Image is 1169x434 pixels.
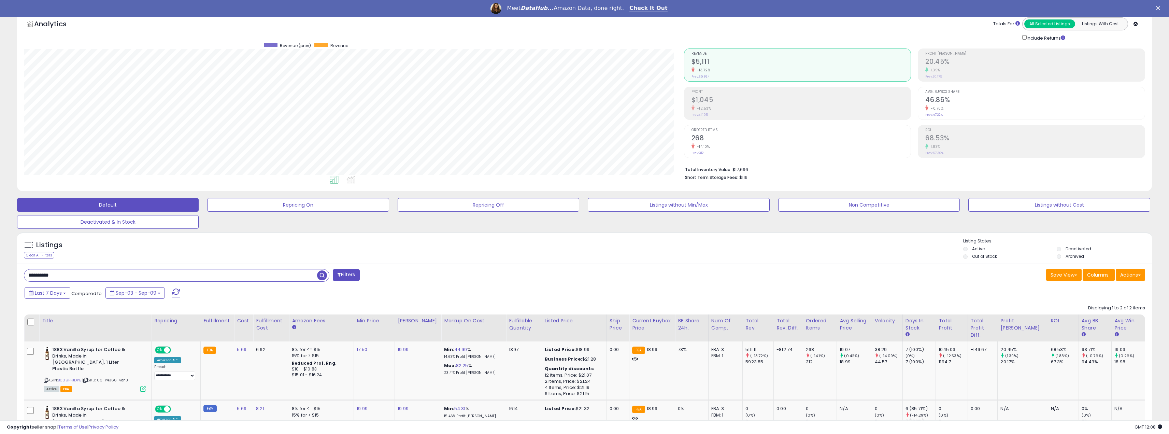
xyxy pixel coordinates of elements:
[1087,271,1109,278] span: Columns
[906,353,915,359] small: (0%)
[1114,359,1145,365] div: 18.98
[939,317,965,332] div: Total Profit
[776,317,800,332] div: Total Rev. Diff.
[739,174,747,181] span: $116
[1114,406,1140,412] div: N/A
[711,347,738,353] div: FBA: 3
[1000,317,1045,332] div: Profit [PERSON_NAME]
[237,346,246,353] a: 5.69
[545,365,594,372] b: Quantity discounts
[25,287,70,299] button: Last 7 Days
[203,347,216,354] small: FBA
[692,52,911,56] span: Revenue
[1055,353,1069,359] small: (1.83%)
[647,346,658,353] span: 18.99
[1086,353,1103,359] small: (-0.76%)
[42,317,148,324] div: Title
[928,68,940,73] small: 1.39%
[678,317,705,332] div: BB Share 24h.
[256,347,284,353] div: 6.62
[1051,359,1079,365] div: 67.3%
[545,384,601,391] div: 4 Items, Price: $21.19
[17,198,199,212] button: Default
[928,144,940,149] small: 1.83%
[906,317,933,332] div: Days In Stock
[1005,353,1019,359] small: (1.39%)
[545,378,601,384] div: 2 Items, Price: $21.24
[750,353,768,359] small: (-13.72%)
[1082,412,1091,418] small: (0%)
[398,405,409,412] a: 19.99
[711,406,738,412] div: FBA: 3
[776,347,797,353] div: -812.74
[1114,347,1145,353] div: 19.03
[444,362,456,369] b: Max:
[1114,317,1142,332] div: Avg Win Price
[71,290,103,297] span: Compared to:
[695,68,711,73] small: -13.72%
[398,198,579,212] button: Repricing Off
[745,347,773,353] div: 5111.11
[610,347,624,353] div: 0.00
[647,405,658,412] span: 18.99
[52,406,135,433] b: 1883 Vanilla Syrup for Coffee & Drinks, Made in [GEOGRAPHIC_DATA], 1 Liter Plastic Bottle
[545,372,601,378] div: 12 Items, Price: $21.07
[844,353,859,359] small: (0.42%)
[711,353,738,359] div: FBM: 1
[776,406,797,412] div: 0.00
[1082,359,1112,365] div: 94.43%
[203,317,231,324] div: Fulfillment
[454,405,466,412] a: 54.31
[692,90,911,94] span: Profit
[490,3,501,14] img: Profile image for Georgie
[925,52,1145,56] span: Profit [PERSON_NAME]
[685,165,1140,173] li: $17,696
[333,269,359,281] button: Filters
[906,347,936,353] div: 7 (100%)
[207,198,389,212] button: Repricing On
[875,406,902,412] div: 0
[971,347,993,353] div: -149.67
[545,347,601,353] div: $18.99
[1066,253,1084,259] label: Archived
[806,347,837,353] div: 268
[1088,305,1145,311] div: Displaying 1 to 2 of 2 items
[60,386,72,392] span: FBA
[292,347,348,353] div: 8% for <= $15
[357,405,368,412] a: 19.99
[444,317,503,324] div: Markup on Cost
[928,106,943,111] small: -0.76%
[1135,424,1162,430] span: 2025-09-17 12:08 GMT
[1000,347,1047,353] div: 20.45%
[357,346,367,353] a: 17.50
[280,43,311,48] span: Revenue (prev)
[588,198,769,212] button: Listings without Min/Max
[292,317,351,324] div: Amazon Fees
[1116,269,1145,281] button: Actions
[692,113,708,117] small: Prev: $1,195
[441,314,506,341] th: The percentage added to the cost of goods (COGS) that forms the calculator for Min & Max prices.
[610,406,624,412] div: 0.00
[695,106,711,111] small: -12.53%
[1114,332,1118,338] small: Avg Win Price.
[444,347,501,359] div: %
[170,347,181,353] span: OFF
[1024,19,1075,28] button: All Selected Listings
[1051,317,1076,324] div: ROI
[906,406,936,412] div: 6 (85.71%)
[444,363,501,375] div: %
[521,5,554,11] i: DataHub...
[444,406,501,418] div: %
[1075,19,1126,28] button: Listings With Cost
[1046,269,1082,281] button: Save View
[256,317,286,332] div: Fulfillment Cost
[545,346,576,353] b: Listed Price:
[943,353,961,359] small: (-12.53%)
[810,353,825,359] small: (-14.1%)
[875,359,902,365] div: 44.57
[156,347,164,353] span: ON
[685,174,738,180] b: Short Term Storage Fees:
[692,58,911,67] h2: $5,111
[925,151,943,155] small: Prev: 67.30%
[256,405,264,412] a: 8.21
